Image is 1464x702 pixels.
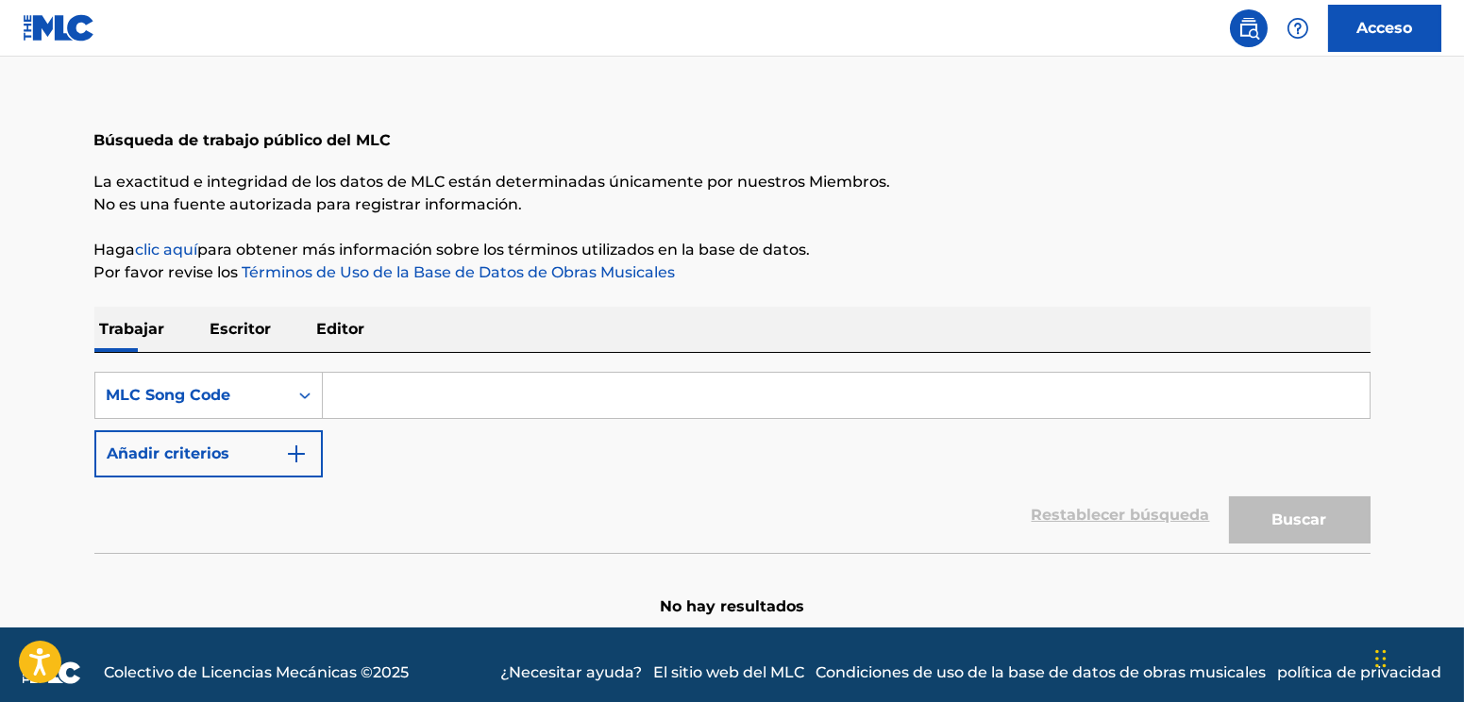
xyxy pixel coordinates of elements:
font: para obtener más información sobre los términos utilizados en la base de datos. [198,241,811,259]
button: Añadir criterios [94,430,323,477]
font: Términos de Uso de la Base de Datos de Obras Musicales [243,263,676,281]
font: Colectivo de Licencias Mecánicas © [104,663,373,681]
font: El sitio web del MLC [653,663,804,681]
font: Trabajar [100,320,165,338]
a: El sitio web del MLC [653,661,804,684]
a: Términos de Uso de la Base de Datos de Obras Musicales [239,263,676,281]
iframe: Chat Widget [1370,611,1464,702]
font: ¿Necesitar ayuda? [500,663,642,681]
img: ayuda [1287,17,1309,40]
a: clic aquí [136,241,198,259]
font: La exactitud e integridad de los datos de MLC están determinadas únicamente por nuestros Miembros. [94,173,891,191]
form: Formulario de búsqueda [94,372,1371,553]
a: Acceso [1328,5,1441,52]
div: Arrastrar [1375,630,1387,687]
font: Condiciones de uso de la base de datos de obras musicales [816,663,1266,681]
font: Añadir criterios [108,444,230,462]
img: buscar [1237,17,1260,40]
font: Búsqueda de trabajo público del MLC [94,131,392,149]
font: política de privacidad [1277,663,1441,681]
font: 2025 [373,663,409,681]
img: 9d2ae6d4665cec9f34b9.svg [285,443,308,465]
div: Ayuda [1279,9,1317,47]
font: Haga [94,241,136,259]
div: Widget de chat [1370,611,1464,702]
a: ¿Necesitar ayuda? [500,661,642,684]
font: Por favor revise los [94,263,239,281]
a: Búsqueda pública [1230,9,1268,47]
font: No hay resultados [660,597,804,615]
font: No es una fuente autorizada para registrar información. [94,195,523,213]
font: Editor [317,320,365,338]
font: Escritor [210,320,272,338]
img: Logotipo del MLC [23,14,95,42]
font: Acceso [1357,19,1413,37]
a: política de privacidad [1277,661,1441,684]
a: Condiciones de uso de la base de datos de obras musicales [816,661,1266,684]
div: MLC Song Code [107,384,277,407]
